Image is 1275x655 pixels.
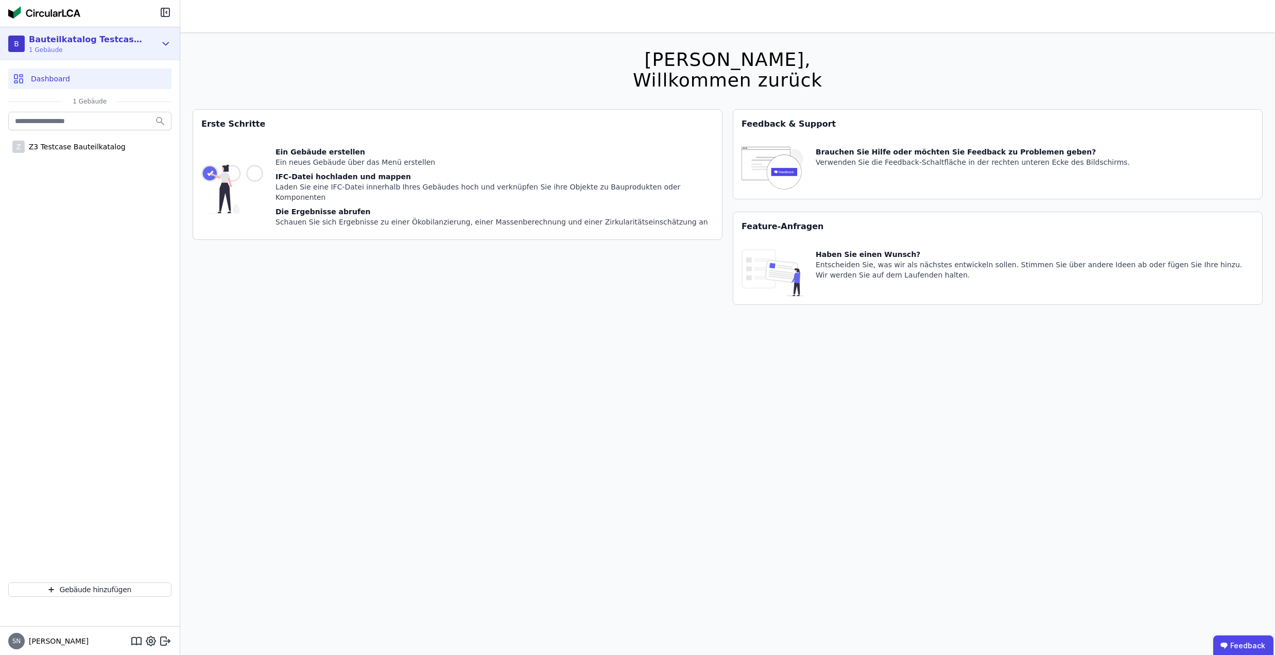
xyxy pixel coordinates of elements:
[31,74,70,84] span: Dashboard
[275,157,714,167] div: Ein neues Gebäude über das Menü erstellen
[633,70,822,91] div: Willkommen zurück
[733,110,1262,139] div: Feedback & Support
[8,6,80,19] img: Concular
[275,182,714,202] div: Laden Sie eine IFC-Datei innerhalb Ihres Gebäudes hoch und verknüpfen Sie ihre Objekte zu Bauprod...
[275,147,714,157] div: Ein Gebäude erstellen
[733,212,1262,241] div: Feature-Anfragen
[25,142,126,152] div: Z3 Testcase Bauteilkatalog
[816,147,1130,157] div: Brauchen Sie Hilfe oder möchten Sie Feedback zu Problemen geben?
[29,46,147,54] span: 1 Gebäude
[201,147,263,231] img: getting_started_tile-DrF_GRSv.svg
[816,249,1254,260] div: Haben Sie einen Wunsch?
[63,97,117,106] span: 1 Gebäude
[8,582,171,597] button: Gebäude hinzufügen
[275,171,714,182] div: IFC-Datei hochladen und mappen
[29,33,147,46] div: Bauteilkatalog Testcase Z3
[816,260,1254,280] div: Entscheiden Sie, was wir als nächstes entwickeln sollen. Stimmen Sie über andere Ideen ab oder fü...
[275,217,714,227] div: Schauen Sie sich Ergebnisse zu einer Ökobilanzierung, einer Massenberechnung und einer Zirkularit...
[12,638,21,644] span: SN
[25,636,89,646] span: [PERSON_NAME]
[816,157,1130,167] div: Verwenden Sie die Feedback-Schaltfläche in der rechten unteren Ecke des Bildschirms.
[275,206,714,217] div: Die Ergebnisse abrufen
[742,249,803,296] img: feature_request_tile-UiXE1qGU.svg
[742,147,803,191] img: feedback-icon-HCTs5lye.svg
[193,110,722,139] div: Erste Schritte
[633,49,822,70] div: [PERSON_NAME],
[12,141,25,153] div: Z
[8,36,25,52] div: B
